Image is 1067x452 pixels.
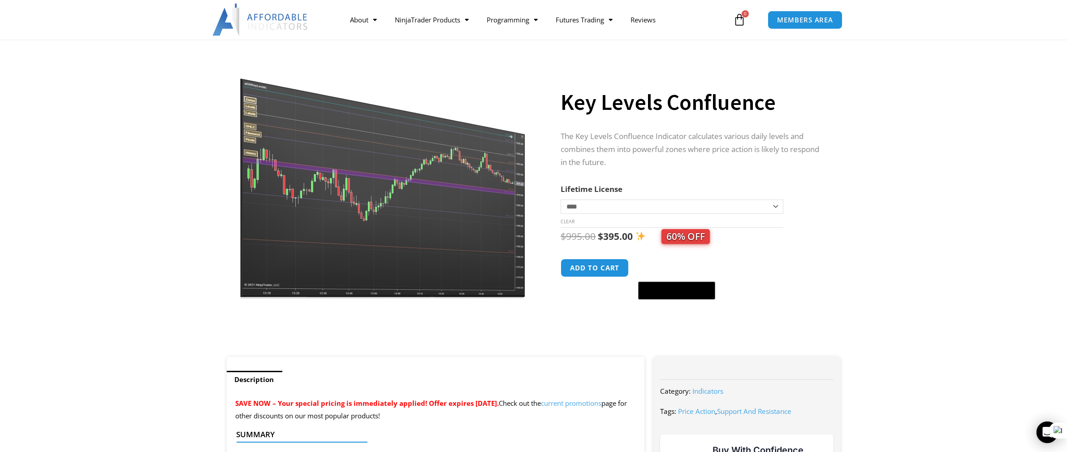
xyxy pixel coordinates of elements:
button: Add to cart [561,259,629,277]
a: Description [227,371,282,388]
p: Check out the page for other discounts on our most popular products! [236,397,636,422]
span: 60% OFF [661,229,710,244]
a: Indicators [692,387,723,395]
img: LogoAI | Affordable Indicators – NinjaTrader [212,4,309,36]
a: Futures Trading [547,9,622,30]
a: About [341,9,386,30]
a: current promotions [541,399,602,408]
iframe: PayPal Message 1 [561,305,822,313]
a: Programming [478,9,547,30]
span: Category: [660,387,691,395]
a: NinjaTrader Products [386,9,478,30]
span: SAVE NOW – Your special pricing is immediately applied! Offer expires [DATE]. [236,399,499,408]
div: Open Intercom Messenger [1037,422,1058,443]
img: Key Levels - ES 10 Range | Affordable Indicators – NinjaTrader [527,51,816,225]
iframe: Secure express checkout frame [636,257,717,279]
h4: Summary [237,430,628,439]
label: Lifetime License [561,184,622,194]
a: MEMBERS AREA [768,11,842,29]
bdi: 995.00 [561,230,596,243]
a: Price Action [678,407,715,416]
span: 0 [742,10,749,17]
a: 0 [720,7,759,33]
span: , [678,407,791,416]
span: $ [598,230,603,243]
a: Support And Resistance [717,407,791,416]
nav: Menu [341,9,731,30]
a: Reviews [622,9,665,30]
bdi: 395.00 [598,230,633,243]
span: $ [561,230,566,243]
a: Clear options [561,218,575,225]
img: ✨ [636,231,645,241]
p: The Key Levels Confluence Indicator calculates various daily levels and combines them into powerf... [561,130,822,169]
span: MEMBERS AREA [777,17,833,23]
h1: Key Levels Confluence [561,87,822,118]
span: Tags: [660,407,676,416]
button: Buy with GPay [638,282,715,300]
